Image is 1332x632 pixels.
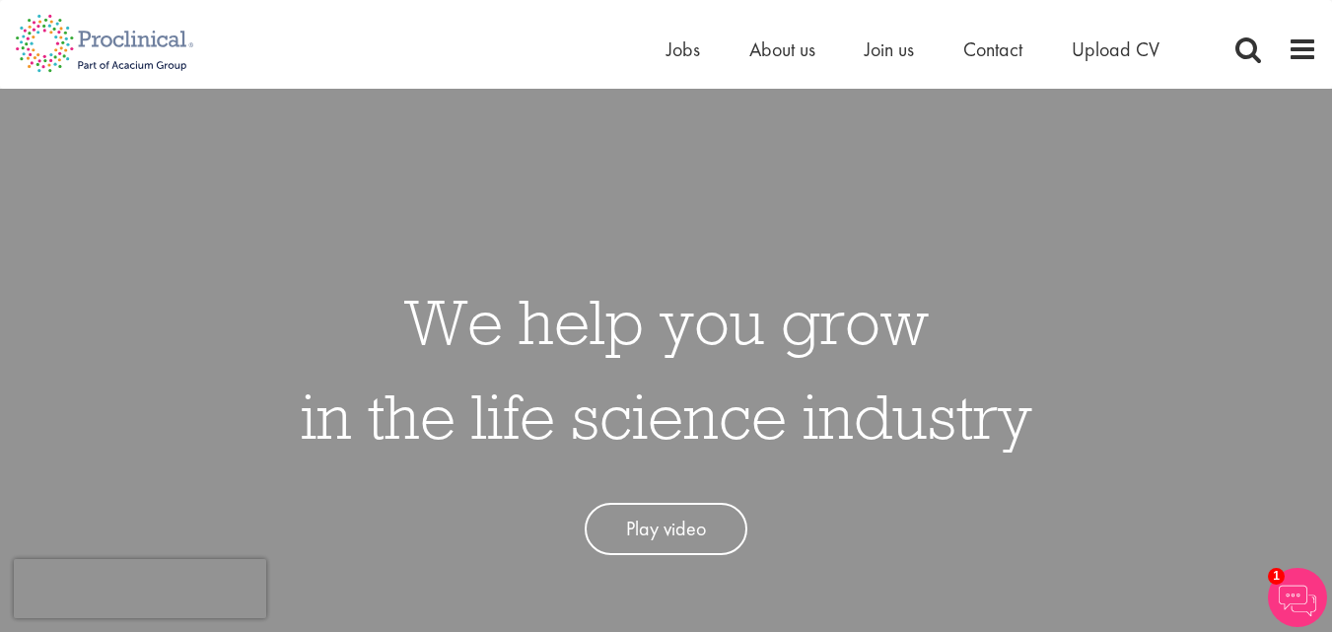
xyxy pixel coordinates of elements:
[963,36,1022,62] a: Contact
[585,503,747,555] a: Play video
[1268,568,1285,585] span: 1
[865,36,914,62] a: Join us
[301,274,1032,463] h1: We help you grow in the life science industry
[1268,568,1327,627] img: Chatbot
[666,36,700,62] a: Jobs
[1072,36,1159,62] a: Upload CV
[749,36,815,62] a: About us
